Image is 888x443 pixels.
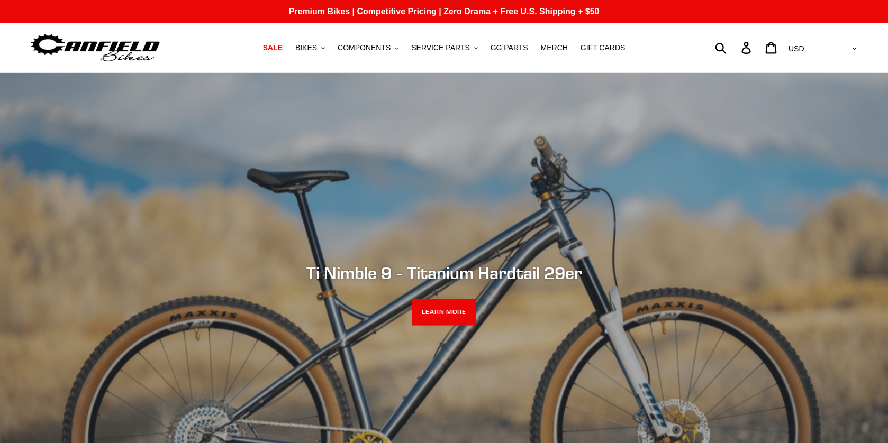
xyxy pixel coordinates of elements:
button: SERVICE PARTS [406,41,483,55]
span: COMPONENTS [338,43,391,52]
a: LEARN MORE [412,299,477,326]
span: SALE [263,43,283,52]
span: MERCH [541,43,568,52]
h2: Ti Nimble 9 - Titanium Hardtail 29er [156,263,732,283]
img: Canfield Bikes [29,31,161,64]
span: SERVICE PARTS [411,43,469,52]
span: GG PARTS [491,43,528,52]
input: Search [721,36,748,59]
a: MERCH [536,41,573,55]
button: BIKES [290,41,330,55]
a: SALE [258,41,288,55]
a: GG PARTS [485,41,533,55]
button: COMPONENTS [332,41,404,55]
a: GIFT CARDS [575,41,631,55]
span: GIFT CARDS [581,43,626,52]
span: BIKES [295,43,317,52]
